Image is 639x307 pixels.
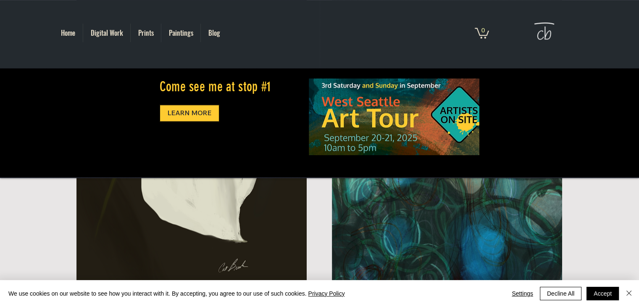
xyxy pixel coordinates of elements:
[134,24,158,42] p: Prints
[204,24,224,42] p: Blog
[168,108,211,117] span: LEARN MORE
[530,17,557,48] img: Cat Brooks Logo
[165,24,197,42] p: Paintings
[540,287,581,300] button: Decline All
[309,78,479,155] img: WS Art Tour 25
[87,24,127,42] p: Digital Work
[512,287,533,300] span: Settings
[131,24,161,42] a: Prints
[160,105,219,122] a: LEARN MORE
[475,26,489,39] a: Cart with 0 items
[308,290,344,297] a: Privacy Policy
[481,26,485,33] text: 0
[53,24,83,42] a: Home
[83,24,130,42] a: Digital Work
[161,24,200,42] a: Paintings
[53,24,227,42] nav: Site
[201,24,227,42] a: Blog
[8,290,345,297] span: We use cookies on our website to see how you interact with it. By accepting, you agree to our use...
[624,287,634,300] button: Close
[624,288,634,298] img: Close
[57,24,79,42] p: Home
[160,79,271,95] span: Come see me at stop #1
[586,287,619,300] button: Accept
